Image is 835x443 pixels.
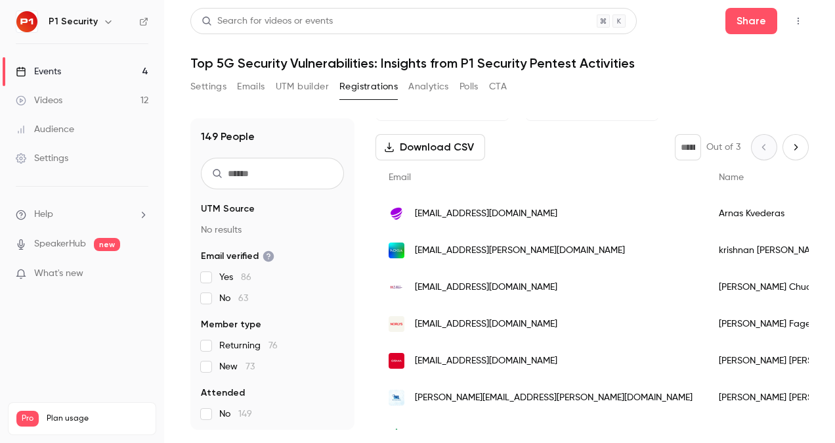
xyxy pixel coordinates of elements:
button: CTA [489,76,507,97]
span: [EMAIL_ADDRESS][DOMAIN_NAME] [415,317,557,331]
span: [EMAIL_ADDRESS][DOMAIN_NAME] [415,281,557,294]
li: help-dropdown-opener [16,208,148,221]
span: [EMAIL_ADDRESS][DOMAIN_NAME] [415,354,557,368]
span: Name [719,173,744,182]
span: Email [389,173,411,182]
span: UTM Source [201,202,255,216]
span: [EMAIL_ADDRESS][PERSON_NAME][DOMAIN_NAME] [415,244,625,258]
span: 76 [268,341,278,350]
h1: 149 People [201,129,255,145]
span: New [219,360,255,373]
p: No results [201,223,344,237]
h1: Top 5G Security Vulnerabilities: Insights from P1 Security Pentest Activities [190,55,809,71]
div: Settings [16,152,68,165]
img: trgint.com [389,427,404,442]
p: Out of 3 [706,141,740,154]
span: Yes [219,271,251,284]
span: 149 [238,409,252,419]
img: P1 Security [16,11,37,32]
img: teliacompany.com [389,206,404,221]
img: gsma.com [389,353,404,369]
button: Analytics [408,76,449,97]
button: Next page [782,134,809,160]
div: Videos [16,94,62,107]
button: Share [725,8,777,34]
span: Attended [201,386,245,400]
img: imda.gov.sg [389,279,404,295]
a: SpeakerHub [34,237,86,251]
img: inl.gov [389,390,404,406]
img: nokia.com [389,243,404,258]
button: Polls [460,76,479,97]
span: 73 [246,362,255,371]
iframe: Noticeable Trigger [133,268,148,280]
span: Help [34,208,53,221]
span: Pro [16,411,39,427]
button: UTM builder [276,76,329,97]
span: [EMAIL_ADDRESS][DOMAIN_NAME] [415,207,557,221]
button: Download CSV [375,134,485,160]
div: Events [16,65,61,78]
span: No [219,292,248,305]
h6: P1 Security [49,15,98,28]
span: What's new [34,267,83,281]
button: Settings [190,76,226,97]
span: [PERSON_NAME][EMAIL_ADDRESS][PERSON_NAME][DOMAIN_NAME] [415,391,693,405]
button: Emails [237,76,265,97]
div: Search for videos or events [202,14,333,28]
span: Plan usage [47,413,148,424]
div: Audience [16,123,74,136]
img: norlys.dk [389,316,404,332]
span: No [219,408,252,421]
span: Returning [219,339,278,352]
span: 86 [241,273,251,282]
button: Registrations [339,76,398,97]
span: new [94,238,120,251]
span: 63 [238,294,248,303]
span: [EMAIL_ADDRESS][DOMAIN_NAME] [415,428,557,442]
span: Member type [201,318,261,331]
span: Email verified [201,250,274,263]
